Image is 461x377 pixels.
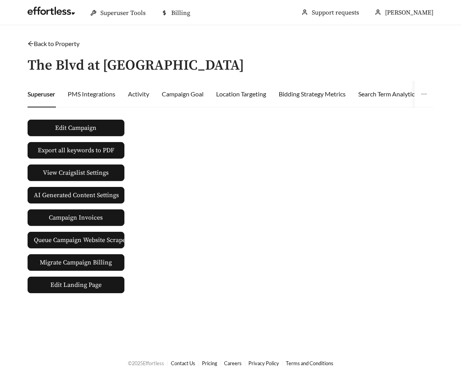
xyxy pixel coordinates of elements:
a: Privacy Policy [248,360,279,366]
span: Billing [171,9,190,17]
a: Support requests [312,9,359,17]
a: Pricing [202,360,217,366]
button: Edit Campaign [28,120,124,136]
span: [PERSON_NAME] [385,9,433,17]
button: AI Generated Content Settings [28,187,124,203]
button: Queue Campaign Website Scrape [28,232,124,248]
span: Edit Landing Page [50,277,102,293]
div: Activity [128,89,149,99]
span: ellipsis [421,91,427,97]
div: Bidding Strategy Metrics [279,89,346,99]
div: PMS Integrations [68,89,115,99]
a: Campaign Invoices [28,209,124,226]
a: Careers [224,360,242,366]
span: Queue Campaign Website Scrape [34,235,126,245]
span: Campaign Invoices [49,210,103,225]
a: Contact Us [171,360,195,366]
div: Location Targeting [216,89,266,99]
span: View Craigslist Settings [43,168,109,177]
a: arrow-leftBack to Property [28,40,80,47]
span: Migrate Campaign Billing [40,258,112,267]
button: Export all keywords to PDF [28,142,124,159]
button: Migrate Campaign Billing [28,254,124,271]
span: Export all keywords to PDF [38,146,114,155]
a: Terms and Conditions [286,360,333,366]
div: Campaign Goal [162,89,204,99]
span: Superuser Tools [100,9,146,17]
span: AI Generated Content Settings [34,190,119,200]
span: Edit Campaign [55,123,96,133]
span: © 2025 Effortless [128,360,164,366]
h3: The Blvd at [GEOGRAPHIC_DATA] [28,58,244,74]
span: arrow-left [28,41,34,47]
button: View Craigslist Settings [28,164,124,181]
a: Edit Landing Page [28,277,124,293]
div: Search Term Analytics [358,89,417,99]
div: Superuser [28,89,55,99]
button: ellipsis [415,81,433,107]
